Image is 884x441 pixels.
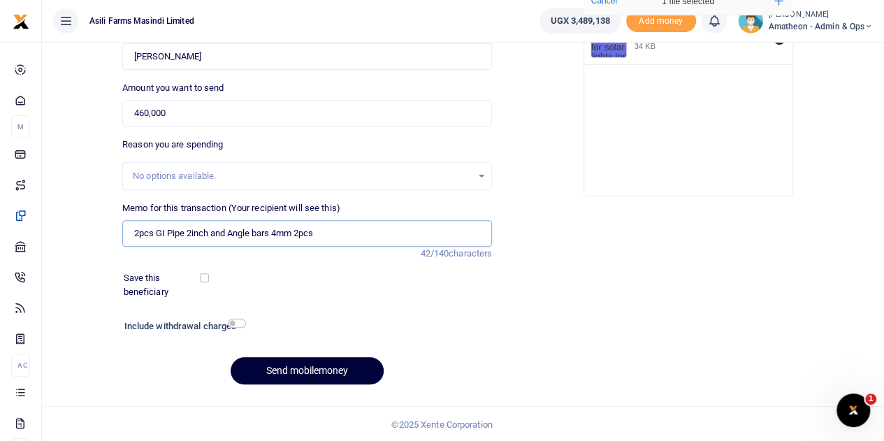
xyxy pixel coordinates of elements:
small: [PERSON_NAME] [769,9,873,21]
span: Add money [626,10,696,33]
div: 34 KB [635,41,655,51]
label: Save this beneficiary [124,271,203,298]
li: Toup your wallet [626,10,696,33]
h6: Include withdrawal charges [124,321,240,332]
li: M [11,115,30,138]
span: 42/140 [420,248,449,259]
li: Ac [11,354,30,377]
span: Asili Farms Masindi Limited [84,15,200,27]
img: profile-user [738,8,763,34]
li: Wallet ballance [534,8,625,34]
span: 1 [865,393,876,405]
label: Reason you are spending [122,138,223,152]
span: characters [449,248,492,259]
div: No options available. [133,169,472,183]
label: Memo for this transaction (Your recipient will see this) [122,201,340,215]
button: Send mobilemoney [231,357,384,384]
label: Amount you want to send [122,81,224,95]
input: UGX [122,100,492,126]
a: Add money [626,15,696,25]
span: UGX 3,489,138 [550,14,609,28]
a: logo-small logo-large logo-large [13,15,29,26]
input: Loading name... [122,43,492,70]
a: profile-user [PERSON_NAME] Amatheon - Admin & Ops [738,8,873,34]
a: UGX 3,489,138 [539,8,620,34]
input: Enter extra information [122,220,492,247]
span: Amatheon - Admin & Ops [769,20,873,33]
img: logo-small [13,13,29,30]
iframe: Intercom live chat [836,393,870,427]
